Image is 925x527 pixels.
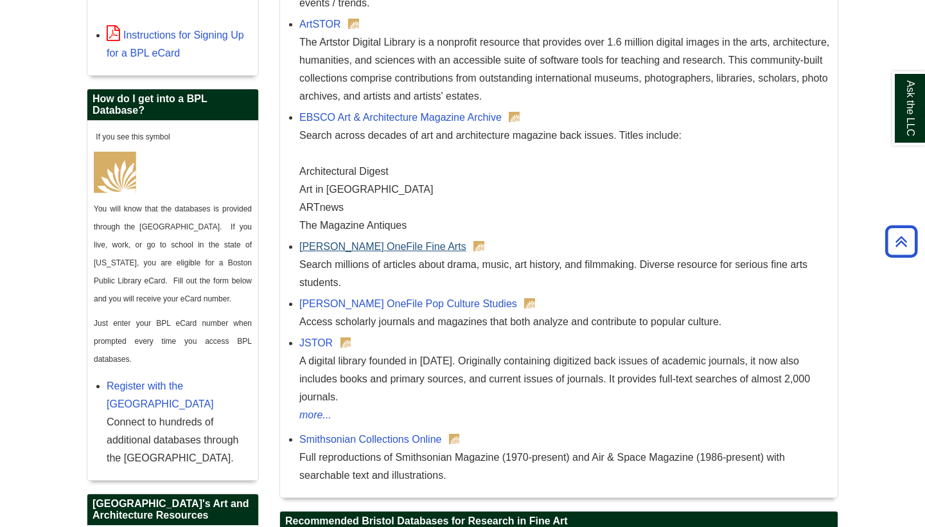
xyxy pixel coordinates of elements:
div: Full reproductions of Smithsonian Magazine (1970-present) and Air & Space Magazine (1986-present)... [299,449,831,485]
div: Search millions of articles about drama, music, art history, and filmmaking. Diverse resource for... [299,256,831,292]
a: Register with the [GEOGRAPHIC_DATA] [107,380,214,409]
a: Smithsonian Collections Online [299,434,441,445]
img: Boston Public Library [473,241,484,251]
a: [PERSON_NAME] OneFile Pop Culture Studies [299,298,517,309]
div: Access scholarly journals and magazines that both analyze and contribute to popular culture. [299,313,831,331]
a: Instructions for Signing Up for a BPL eCard [107,30,244,58]
div: Search across decades of art and architecture magazine back issues. Titles include: Architectural... [299,127,831,235]
img: Boston Public Library [340,337,351,348]
div: A digital library founded in [DATE]. Originally containing digitized back issues of academic jour... [299,352,831,406]
img: Boston Public Library [509,112,520,122]
a: JSTOR [299,337,333,348]
a: more... [299,406,831,424]
h2: [GEOGRAPHIC_DATA]'s Art and Architecture Resources [87,494,258,526]
a: [PERSON_NAME] OneFile Fine Arts [299,241,466,252]
div: Connect to hundreds of additional databases through the [GEOGRAPHIC_DATA]. [107,413,252,467]
img: Boston Public Library Logo [94,152,136,193]
a: ArtSTOR [299,19,341,30]
h2: How do I get into a BPL Database? [87,89,258,121]
span: Just enter your BPL eCard number when prompted every time you access BPL databases. [94,319,252,364]
a: EBSCO Art & Architecture Magazine Archive [299,112,502,123]
div: The Artstor Digital Library is a nonprofit resource that provides over 1.6 million digital images... [299,33,831,105]
img: Boston Public Library [348,19,359,29]
a: Back to Top [881,233,922,250]
img: Boston Public Library [524,298,535,308]
img: Boston Public Library [449,434,460,444]
span: You will know that the databases is provided through the [GEOGRAPHIC_DATA]. If you live, work, or... [94,204,252,303]
span: If you see this symbol [94,132,170,141]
